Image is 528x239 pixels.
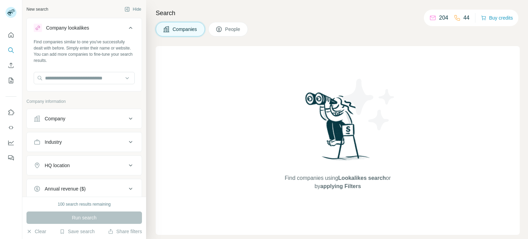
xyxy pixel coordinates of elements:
button: Enrich CSV [5,59,16,72]
p: 204 [439,14,448,22]
img: Surfe Illustration - Woman searching with binoculars [302,90,374,167]
span: applying Filters [320,183,361,189]
div: New search [26,6,48,12]
button: Buy credits [481,13,513,23]
div: Company lookalikes [46,24,89,31]
img: Surfe Illustration - Stars [338,74,400,135]
button: Clear [26,228,46,235]
button: Annual revenue ($) [27,181,142,197]
button: Company [27,110,142,127]
h4: Search [156,8,520,18]
span: Companies [173,26,198,33]
div: HQ location [45,162,70,169]
button: Industry [27,134,142,150]
span: People [225,26,241,33]
button: Quick start [5,29,16,41]
button: Use Surfe on LinkedIn [5,106,16,119]
span: Lookalikes search [338,175,386,181]
div: Annual revenue ($) [45,185,86,192]
p: Company information [26,98,142,105]
button: Hide [120,4,146,14]
button: Company lookalikes [27,20,142,39]
button: Save search [59,228,95,235]
span: Find companies using or by [283,174,393,191]
div: Find companies similar to one you've successfully dealt with before. Simply enter their name or w... [34,39,135,64]
button: Search [5,44,16,56]
button: Feedback [5,152,16,164]
p: 44 [463,14,470,22]
button: Dashboard [5,137,16,149]
div: 100 search results remaining [58,201,111,207]
div: Industry [45,139,62,145]
button: Share filters [108,228,142,235]
button: HQ location [27,157,142,174]
div: Company [45,115,65,122]
button: My lists [5,74,16,87]
button: Use Surfe API [5,121,16,134]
